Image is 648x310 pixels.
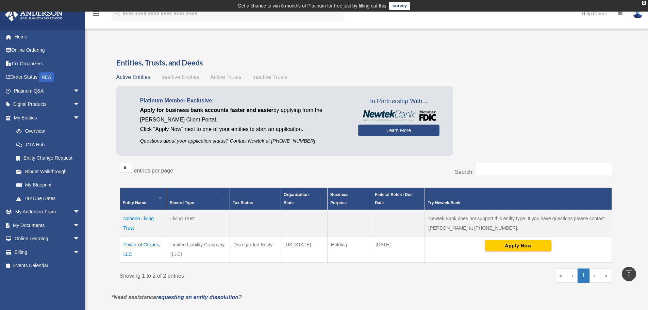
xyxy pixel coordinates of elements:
h3: Entities, Trusts, and Deeds [116,58,615,68]
td: Disregarded Entity [230,236,281,263]
td: [DATE] [372,236,425,263]
p: by applying from the [PERSON_NAME] Client Portal. [140,105,348,125]
span: arrow_drop_down [73,232,87,246]
span: arrow_drop_down [73,111,87,125]
span: Inactive Trusts [252,74,287,80]
a: Previous [567,268,578,283]
a: Events Calendar [5,259,90,273]
a: Next [589,268,600,283]
a: My Anderson Teamarrow_drop_down [5,205,90,219]
th: Entity Name: Activate to invert sorting [120,188,167,210]
span: Organization State [284,192,309,205]
a: Entity Change Request [10,151,87,165]
a: Online Learningarrow_drop_down [5,232,90,246]
th: Business Purpose: Activate to sort [328,188,372,210]
span: arrow_drop_down [73,84,87,98]
td: Living Trust [167,210,230,236]
div: NEW [39,72,54,82]
p: Click "Apply Now" next to one of your entities to start an application. [140,125,348,134]
a: Order StatusNEW [5,70,90,84]
span: Business Purpose [330,192,348,205]
div: Get a chance to win 6 months of Platinum for free just by filling out this [238,2,386,10]
td: Newtek Bank does not support this entity type. If you have questions please contact [PERSON_NAME]... [425,210,612,236]
td: [US_STATE] [281,236,328,263]
label: entries per page [134,168,173,174]
a: vertical_align_top [622,267,636,281]
a: Digital Productsarrow_drop_down [5,98,90,111]
a: Tax Due Dates [10,192,87,205]
td: Power of Grapes, LLC [120,236,167,263]
a: Binder Walkthrough [10,165,87,178]
a: requesting an entity dissolution [156,294,238,300]
th: Record Type: Activate to sort [167,188,230,210]
span: arrow_drop_down [73,98,87,112]
span: Active Trusts [210,74,242,80]
div: Try Newtek Bank [428,199,601,207]
span: Active Entities [116,74,150,80]
a: menu [92,12,100,18]
a: Online Ordering [5,44,90,57]
a: 1 [578,268,589,283]
span: Entity Name [123,200,146,205]
a: My Blueprint [10,178,87,192]
a: survey [389,2,410,10]
i: vertical_align_top [625,270,633,278]
span: arrow_drop_down [73,245,87,259]
td: Limited Liability Company (LLC) [167,236,230,263]
span: In Partnership With... [358,96,439,107]
a: Learn More [358,125,439,136]
a: My Entitiesarrow_drop_down [5,111,87,125]
td: Holding [328,236,372,263]
span: arrow_drop_down [73,218,87,232]
em: *Need assistance ? [112,294,242,300]
span: Inactive Entities [161,74,199,80]
a: Tax Organizers [5,57,90,70]
p: Platinum Member Exclusive: [140,96,348,105]
th: Tax Status: Activate to sort [230,188,281,210]
label: Search: [455,169,473,175]
i: search [114,9,121,17]
a: Last [600,268,612,283]
span: Federal Return Due Date [375,192,413,205]
span: arrow_drop_down [73,205,87,219]
span: Tax Status [233,200,253,205]
a: Home [5,30,90,44]
div: Showing 1 to 2 of 2 entries [120,268,361,281]
img: Anderson Advisors Platinum Portal [3,8,65,21]
a: CTA Hub [10,138,87,151]
a: Billingarrow_drop_down [5,245,90,259]
p: Questions about your application status? Contact Newtek at [PHONE_NUMBER] [140,137,348,145]
span: Record Type [170,200,194,205]
img: User Pic [633,9,643,18]
th: Try Newtek Bank : Activate to sort [425,188,612,210]
td: Noborio Living Trust [120,210,167,236]
th: Federal Return Due Date: Activate to sort [372,188,425,210]
button: Apply Now [485,240,551,251]
a: First [555,268,567,283]
span: Apply for business bank accounts faster and easier [140,107,273,113]
a: Platinum Q&Aarrow_drop_down [5,84,90,98]
img: NewtekBankLogoSM.png [362,110,436,121]
a: My Documentsarrow_drop_down [5,218,90,232]
div: close [642,1,646,5]
th: Organization State: Activate to sort [281,188,328,210]
i: menu [92,10,100,18]
a: Overview [10,125,83,138]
